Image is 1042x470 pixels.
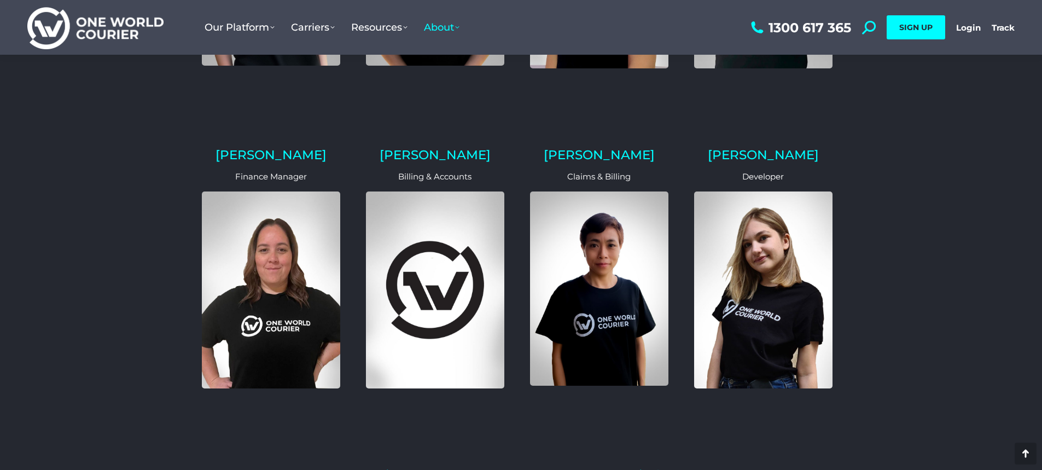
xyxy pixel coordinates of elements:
[530,192,668,385] img: Shirley One World Courier Claims and Customer Service
[956,22,981,33] a: Login
[694,172,833,181] p: Developer
[424,21,459,33] span: About
[366,172,504,181] p: Billing & Accounts
[343,10,416,44] a: Resources
[366,192,504,388] img: One World Courier Logo
[530,172,668,181] p: Claims & Billing
[202,172,340,181] p: Finance Manager
[530,149,668,161] h2: [PERSON_NAME]
[283,10,343,44] a: Carriers
[27,5,164,50] img: One World Courier
[202,192,340,388] img: Lara - Accounts Finance One World Courier
[694,149,833,161] h2: [PERSON_NAME]
[899,22,933,32] span: SIGN UP
[205,21,275,33] span: Our Platform
[748,21,851,34] a: 1300 617 365
[202,149,340,161] h2: [PERSON_NAME]
[887,15,945,39] a: SIGN UP
[196,10,283,44] a: Our Platform
[291,21,335,33] span: Carriers
[351,21,408,33] span: Resources
[992,22,1015,33] a: Track
[416,10,468,44] a: About
[366,149,504,161] h2: [PERSON_NAME]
